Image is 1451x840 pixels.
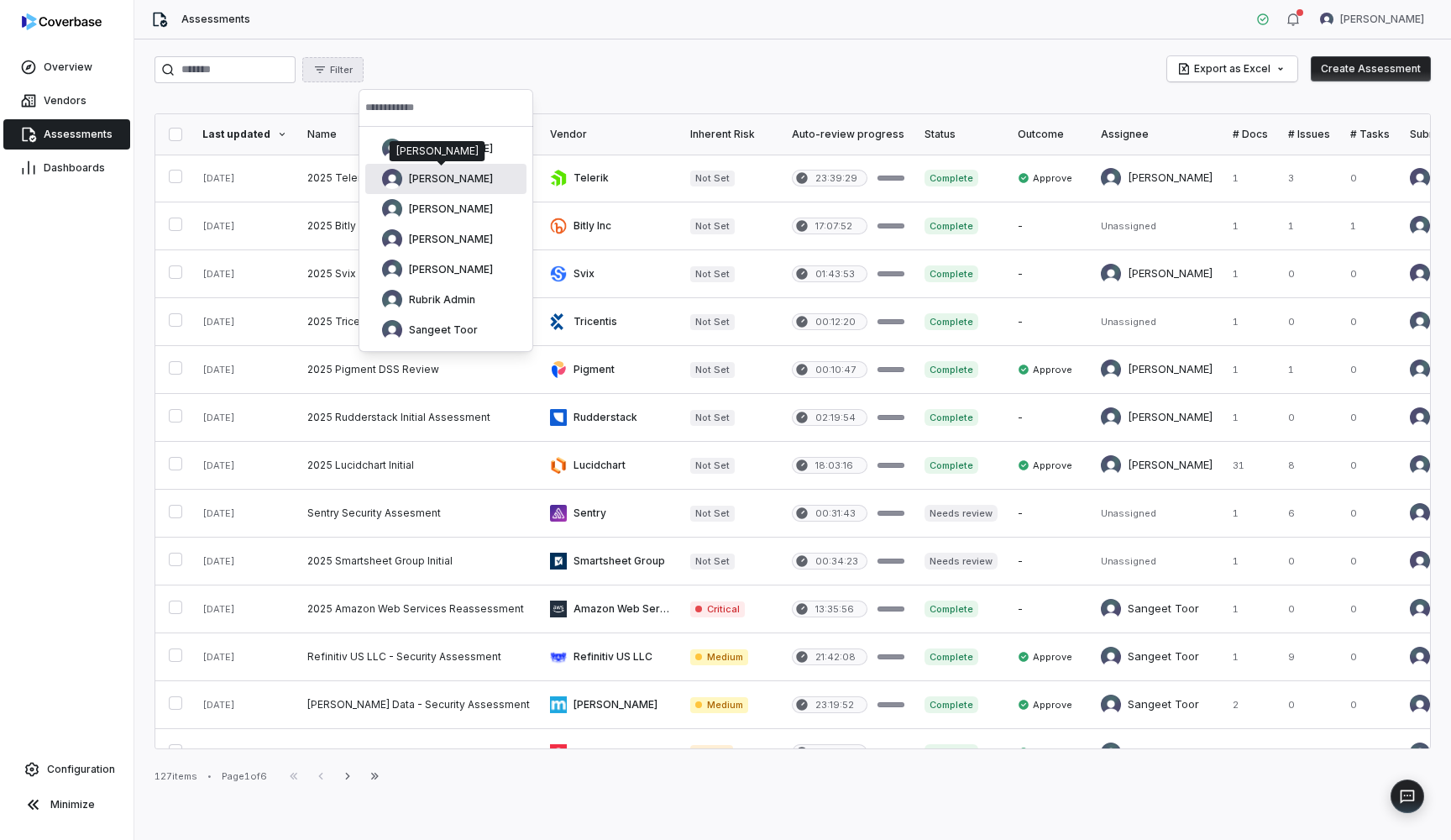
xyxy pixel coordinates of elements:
[409,172,493,186] span: [PERSON_NAME]
[1410,168,1430,188] img: Garima Dhaundiyal avatar
[330,64,353,76] span: Filter
[22,13,102,30] img: logo-D7KZi-bG.svg
[155,770,197,783] div: 127 items
[1101,647,1121,667] img: Sangeet Toor avatar
[1101,264,1121,284] img: Rachelle Guli avatar
[1410,551,1430,571] img: Garima Dhaundiyal avatar
[44,161,105,175] span: Dashboards
[44,128,113,141] span: Assessments
[382,260,402,280] img: Rachelle Guli avatar
[1101,407,1121,428] img: Rachelle Guli avatar
[382,290,402,310] img: Rubrik Admin avatar
[207,770,212,782] div: •
[1018,128,1081,141] div: Outcome
[3,86,130,116] a: Vendors
[382,199,402,219] img: Khushboo Kashyap avatar
[1008,250,1091,298] td: -
[550,128,670,141] div: Vendor
[1008,490,1091,538] td: -
[1320,13,1333,26] img: Garima Dhaundiyal avatar
[409,293,475,307] span: Rubrik Admin
[1008,394,1091,442] td: -
[1008,538,1091,585] td: -
[1101,168,1121,188] img: Rachelle Guli avatar
[7,788,127,822] button: Minimize
[1101,743,1121,763] img: Sangeet Toor avatar
[222,770,267,783] div: Page 1 of 6
[1410,407,1430,428] img: Garima Dhaundiyal avatar
[409,202,493,216] span: [PERSON_NAME]
[44,60,92,74] span: Overview
[925,128,998,141] div: Status
[1310,7,1434,32] button: Garima Dhaundiyal avatar[PERSON_NAME]
[7,754,127,785] a: Configuration
[1233,128,1268,141] div: # Docs
[181,13,250,26] span: Assessments
[1410,695,1430,715] img: Prateek Paliwal avatar
[1167,56,1297,81] button: Export as Excel
[1410,503,1430,523] img: Prateek Paliwal avatar
[47,763,115,776] span: Configuration
[307,128,530,141] div: Name
[3,52,130,82] a: Overview
[1101,128,1213,141] div: Assignee
[690,128,772,141] div: Inherent Risk
[3,119,130,150] a: Assessments
[1340,13,1424,26] span: [PERSON_NAME]
[359,127,533,352] div: Suggestions
[1101,599,1121,619] img: Sangeet Toor avatar
[1350,128,1390,141] div: # Tasks
[792,128,904,141] div: Auto-review progress
[1410,455,1430,475] img: Rachelle Guli avatar
[382,169,402,189] img: Garima Dhaundiyal avatar
[1101,695,1121,715] img: Sangeet Toor avatar
[1410,360,1430,380] img: Rachelle Guli avatar
[409,263,493,276] span: [PERSON_NAME]
[382,320,402,340] img: Sangeet Toor avatar
[44,94,86,108] span: Vendors
[202,128,287,141] div: Last updated
[1101,360,1121,380] img: Rachelle Guli avatar
[1101,455,1121,475] img: Rachelle Guli avatar
[1410,647,1430,667] img: Prateek Paliwal avatar
[382,229,402,249] img: Prateek Paliwal avatar
[382,139,402,159] img: An Nguyen avatar
[409,233,493,246] span: [PERSON_NAME]
[50,798,95,811] span: Minimize
[302,57,364,82] button: Filter
[396,144,479,158] div: [PERSON_NAME]
[1288,128,1330,141] div: # Issues
[1008,202,1091,250] td: -
[1311,56,1431,81] button: Create Assessment
[1410,599,1430,619] img: Sangeet Toor avatar
[1008,585,1091,633] td: -
[1410,264,1430,284] img: Garima Dhaundiyal avatar
[1410,312,1430,332] img: Rachelle Guli avatar
[1410,743,1430,763] img: Prateek Paliwal avatar
[3,153,130,183] a: Dashboards
[1008,298,1091,346] td: -
[1410,216,1430,236] img: Rachelle Guli avatar
[409,323,478,337] span: Sangeet Toor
